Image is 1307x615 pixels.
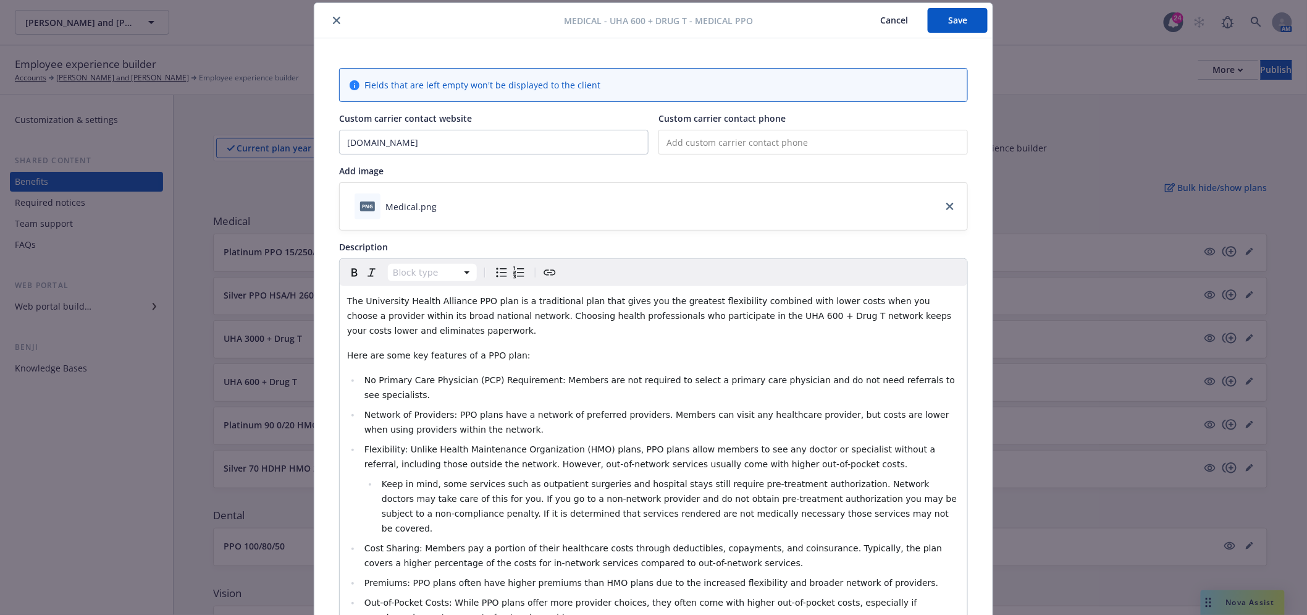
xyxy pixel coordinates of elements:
[364,578,938,588] span: Premiums: PPO plans often have higher premiums than HMO plans due to the increased flexibility an...
[347,296,954,336] span: The University Health Alliance PPO plan is a traditional plan that gives you the greatest flexibi...
[382,479,960,533] span: Keep in mind, some services such as outpatient surgeries and hospital stays still require pre-tre...
[493,264,527,281] div: toggle group
[541,264,558,281] button: Create link
[339,165,384,177] span: Add image
[510,264,527,281] button: Numbered list
[339,241,388,253] span: Description
[385,200,437,213] div: Medical.png
[329,13,344,28] button: close
[360,201,375,211] span: png
[364,410,952,435] span: Network of Providers: PPO plans have a network of preferred providers. Members can visit any heal...
[658,130,968,155] input: Add custom carrier contact phone
[860,8,928,33] button: Cancel
[347,350,531,360] span: Here are some key features of a PPO plan:
[364,543,945,568] span: Cost Sharing: Members pay a portion of their healthcare costs through deductibles, copayments, an...
[364,78,600,91] span: Fields that are left empty won't be displayed to the client
[339,112,472,124] span: Custom carrier contact website
[364,444,938,469] span: Flexibility: Unlike Health Maintenance Organization (HMO) plans, PPO plans allow members to see a...
[564,14,753,27] span: Medical - UHA 600 + Drug T - Medical PPO
[442,200,452,213] button: download file
[928,8,988,33] button: Save
[340,130,648,154] input: Add custom carrier contact website
[943,199,957,214] a: close
[364,375,958,400] span: No Primary Care Physician (PCP) Requirement: Members are not required to select a primary care ph...
[493,264,510,281] button: Bulleted list
[388,264,477,281] button: Block type
[363,264,380,281] button: Italic
[346,264,363,281] button: Bold
[658,112,786,124] span: Custom carrier contact phone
